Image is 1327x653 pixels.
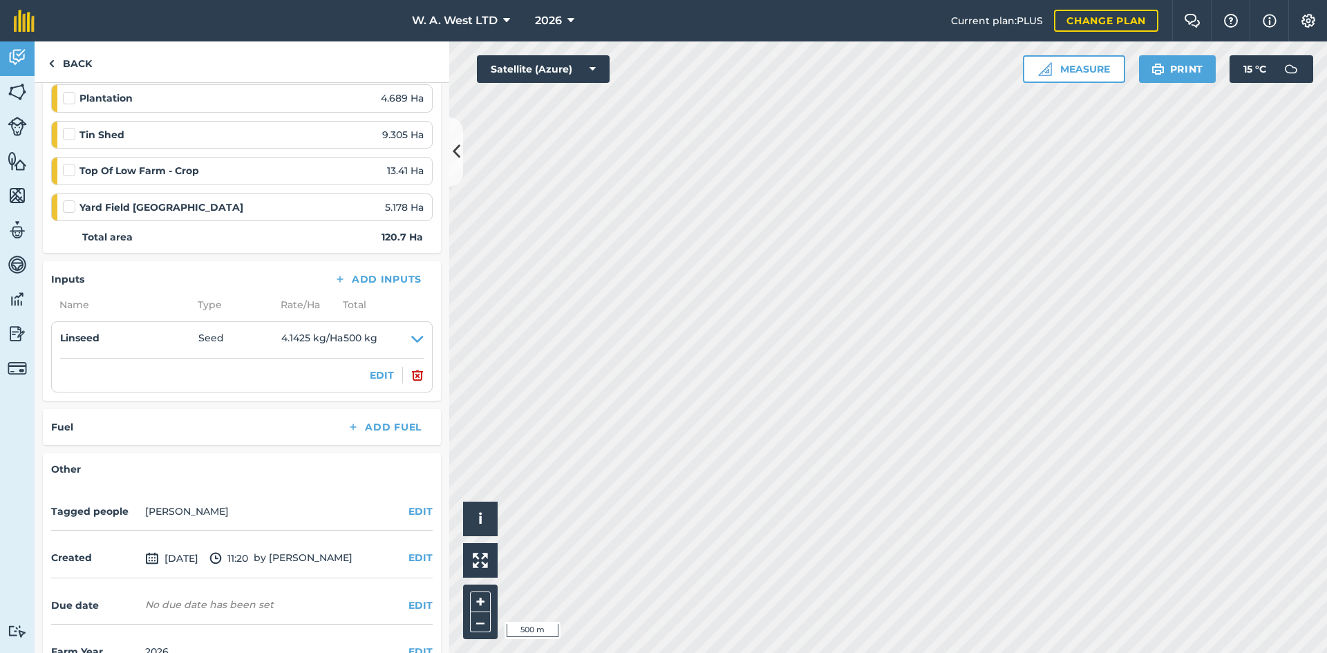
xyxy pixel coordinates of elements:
[209,550,222,567] img: svg+xml;base64,PD94bWwgdmVyc2lvbj0iMS4wIiBlbmNvZGluZz0idXRmLTgiPz4KPCEtLSBHZW5lcmF0b3I6IEFkb2JlIE...
[272,297,335,312] span: Rate/ Ha
[51,272,84,287] h4: Inputs
[1243,55,1266,83] span: 15 ° C
[145,550,198,567] span: [DATE]
[535,12,562,29] span: 2026
[35,41,106,82] a: Back
[1038,62,1052,76] img: Ruler icon
[145,504,229,519] li: [PERSON_NAME]
[411,367,424,384] img: svg+xml;base64,PHN2ZyB4bWxucz0iaHR0cDovL3d3dy53My5vcmcvMjAwMC9zdmciIHdpZHRoPSIxOCIgaGVpZ2h0PSIyNC...
[51,550,140,565] h4: Created
[60,330,198,346] h4: Linseed
[8,117,27,136] img: svg+xml;base64,PD94bWwgdmVyc2lvbj0iMS4wIiBlbmNvZGluZz0idXRmLTgiPz4KPCEtLSBHZW5lcmF0b3I6IEFkb2JlIE...
[79,127,124,142] strong: Tin Shed
[387,163,424,178] span: 13.41 Ha
[79,91,133,106] strong: Plantation
[382,127,424,142] span: 9.305 Ha
[14,10,35,32] img: fieldmargin Logo
[408,550,433,565] button: EDIT
[1223,14,1239,28] img: A question mark icon
[1023,55,1125,83] button: Measure
[82,229,133,245] strong: Total area
[1151,61,1165,77] img: svg+xml;base64,PHN2ZyB4bWxucz0iaHR0cDovL3d3dy53My5vcmcvMjAwMC9zdmciIHdpZHRoPSIxOSIgaGVpZ2h0PSIyNC...
[8,220,27,240] img: svg+xml;base64,PD94bWwgdmVyc2lvbj0iMS4wIiBlbmNvZGluZz0idXRmLTgiPz4KPCEtLSBHZW5lcmF0b3I6IEFkb2JlIE...
[8,185,27,206] img: svg+xml;base64,PHN2ZyB4bWxucz0iaHR0cDovL3d3dy53My5vcmcvMjAwMC9zdmciIHdpZHRoPSI1NiIgaGVpZ2h0PSI2MC...
[1300,14,1317,28] img: A cog icon
[60,330,424,350] summary: LinseedSeed4.1425 kg/Ha500 kg
[478,510,482,527] span: i
[145,598,274,612] div: No due date has been set
[79,163,199,178] strong: Top Of Low Farm - Crop
[470,612,491,632] button: –
[951,13,1043,28] span: Current plan : PLUS
[1277,55,1305,83] img: svg+xml;base64,PD94bWwgdmVyc2lvbj0iMS4wIiBlbmNvZGluZz0idXRmLTgiPz4KPCEtLSBHZW5lcmF0b3I6IEFkb2JlIE...
[477,55,610,83] button: Satellite (Azure)
[8,151,27,171] img: svg+xml;base64,PHN2ZyB4bWxucz0iaHR0cDovL3d3dy53My5vcmcvMjAwMC9zdmciIHdpZHRoPSI1NiIgaGVpZ2h0PSI2MC...
[281,330,343,350] span: 4.1425 kg / Ha
[8,82,27,102] img: svg+xml;base64,PHN2ZyB4bWxucz0iaHR0cDovL3d3dy53My5vcmcvMjAwMC9zdmciIHdpZHRoPSI1NiIgaGVpZ2h0PSI2MC...
[79,200,243,215] strong: Yard Field [GEOGRAPHIC_DATA]
[1230,55,1313,83] button: 15 °C
[412,12,498,29] span: W. A. West LTD
[385,200,424,215] span: 5.178 Ha
[51,504,140,519] h4: Tagged people
[48,55,55,72] img: svg+xml;base64,PHN2ZyB4bWxucz0iaHR0cDovL3d3dy53My5vcmcvMjAwMC9zdmciIHdpZHRoPSI5IiBoZWlnaHQ9IjI0Ii...
[51,462,433,477] h4: Other
[473,553,488,568] img: Four arrows, one pointing top left, one top right, one bottom right and the last bottom left
[370,368,394,383] button: EDIT
[8,359,27,378] img: svg+xml;base64,PD94bWwgdmVyc2lvbj0iMS4wIiBlbmNvZGluZz0idXRmLTgiPz4KPCEtLSBHZW5lcmF0b3I6IEFkb2JlIE...
[408,504,433,519] button: EDIT
[51,539,433,578] div: by [PERSON_NAME]
[8,289,27,310] img: svg+xml;base64,PD94bWwgdmVyc2lvbj0iMS4wIiBlbmNvZGluZz0idXRmLTgiPz4KPCEtLSBHZW5lcmF0b3I6IEFkb2JlIE...
[51,297,189,312] span: Name
[463,502,498,536] button: i
[1054,10,1158,32] a: Change plan
[335,297,366,312] span: Total
[336,417,433,437] button: Add Fuel
[189,297,272,312] span: Type
[209,550,248,567] span: 11:20
[51,419,73,435] h4: Fuel
[8,47,27,68] img: svg+xml;base64,PD94bWwgdmVyc2lvbj0iMS4wIiBlbmNvZGluZz0idXRmLTgiPz4KPCEtLSBHZW5lcmF0b3I6IEFkb2JlIE...
[381,91,424,106] span: 4.689 Ha
[408,598,433,613] button: EDIT
[8,323,27,344] img: svg+xml;base64,PD94bWwgdmVyc2lvbj0iMS4wIiBlbmNvZGluZz0idXRmLTgiPz4KPCEtLSBHZW5lcmF0b3I6IEFkb2JlIE...
[343,330,377,350] span: 500 kg
[1139,55,1216,83] button: Print
[470,592,491,612] button: +
[8,254,27,275] img: svg+xml;base64,PD94bWwgdmVyc2lvbj0iMS4wIiBlbmNvZGluZz0idXRmLTgiPz4KPCEtLSBHZW5lcmF0b3I6IEFkb2JlIE...
[382,229,423,245] strong: 120.7 Ha
[198,330,281,350] span: Seed
[145,550,159,567] img: svg+xml;base64,PD94bWwgdmVyc2lvbj0iMS4wIiBlbmNvZGluZz0idXRmLTgiPz4KPCEtLSBHZW5lcmF0b3I6IEFkb2JlIE...
[1184,14,1201,28] img: Two speech bubbles overlapping with the left bubble in the forefront
[323,269,433,289] button: Add Inputs
[51,598,140,613] h4: Due date
[1263,12,1277,29] img: svg+xml;base64,PHN2ZyB4bWxucz0iaHR0cDovL3d3dy53My5vcmcvMjAwMC9zdmciIHdpZHRoPSIxNyIgaGVpZ2h0PSIxNy...
[8,625,27,638] img: svg+xml;base64,PD94bWwgdmVyc2lvbj0iMS4wIiBlbmNvZGluZz0idXRmLTgiPz4KPCEtLSBHZW5lcmF0b3I6IEFkb2JlIE...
